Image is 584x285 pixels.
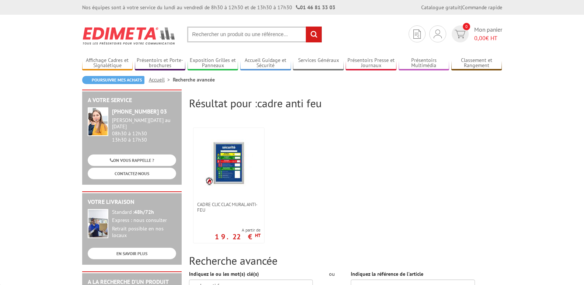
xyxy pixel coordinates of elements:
a: CONTACTEZ-NOUS [88,168,176,179]
div: Standard : [112,209,176,216]
img: devis rapide [434,29,442,38]
a: Services Généraux [293,57,344,69]
img: devis rapide [413,29,421,39]
span: A partir de [215,227,260,233]
sup: HT [255,232,260,239]
div: Retrait possible en nos locaux [112,226,176,239]
div: 08h30 à 12h30 13h30 à 17h30 [112,117,176,143]
a: Cadre CLIC CLAC Mural ANTI-FEU [193,202,264,213]
span: € HT [474,34,502,42]
h2: Recherche avancée [189,254,502,267]
img: Cadre CLIC CLAC Mural ANTI-FEU [205,139,253,187]
div: Express : nous consulter [112,217,176,224]
h2: Votre livraison [88,199,176,205]
span: 0 [463,23,470,30]
img: Edimeta [82,22,176,49]
span: Mon panier [474,25,502,42]
a: Exposition Grilles et Panneaux [188,57,238,69]
a: Présentoirs Presse et Journaux [346,57,396,69]
a: devis rapide 0 Mon panier 0,00€ HT [450,25,502,42]
strong: [PHONE_NUMBER] 03 [112,108,167,115]
h2: A votre service [88,97,176,104]
input: rechercher [306,27,322,42]
span: Cadre CLIC CLAC Mural ANTI-FEU [197,202,260,213]
a: Accueil Guidage et Sécurité [240,57,291,69]
a: Poursuivre mes achats [82,76,144,84]
a: Présentoirs et Porte-brochures [135,57,186,69]
div: Nos équipes sont à votre service du lundi au vendredi de 8h30 à 12h30 et de 13h30 à 17h30 [82,4,335,11]
div: [PERSON_NAME][DATE] au [DATE] [112,117,176,130]
a: Présentoirs Multimédia [399,57,450,69]
a: Accueil [149,76,173,83]
a: Classement et Rangement [451,57,502,69]
li: Recherche avancée [173,76,215,83]
strong: 01 46 81 33 03 [296,4,335,11]
p: 19.22 € [215,234,260,239]
label: Indiquez le ou les mot(s) clé(s) [189,270,259,278]
input: Rechercher un produit ou une référence... [187,27,322,42]
img: devis rapide [455,30,465,38]
a: ON VOUS RAPPELLE ? [88,154,176,166]
strong: 48h/72h [134,209,154,215]
a: Catalogue gratuit [421,4,461,11]
a: Commande rapide [462,4,502,11]
div: | [421,4,502,11]
img: widget-livraison.jpg [88,209,108,238]
label: Indiquez la référence de l'article [351,270,423,278]
div: ou [324,270,340,278]
a: EN SAVOIR PLUS [88,248,176,259]
a: Affichage Cadres et Signalétique [82,57,133,69]
h2: Résultat pour : [189,97,502,109]
span: 0,00 [474,34,486,42]
img: widget-service.jpg [88,107,108,136]
span: cadre anti feu [257,96,322,110]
